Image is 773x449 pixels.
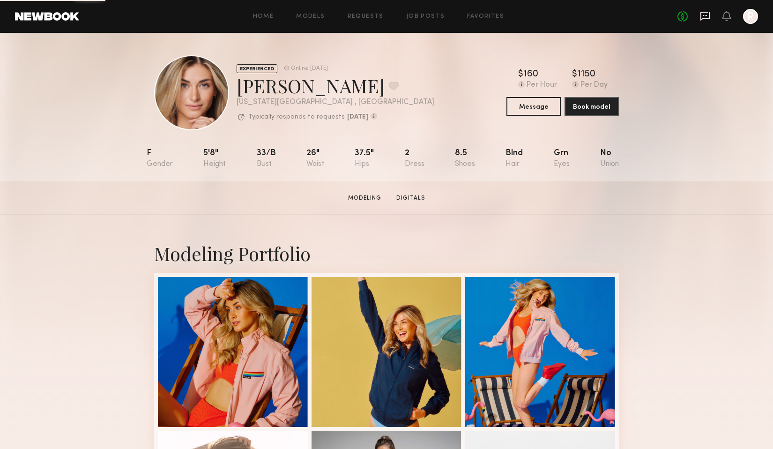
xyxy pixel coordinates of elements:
[600,149,619,168] div: No
[527,81,557,90] div: Per Hour
[237,64,277,73] div: EXPERIENCED
[147,149,173,168] div: F
[237,98,434,106] div: [US_STATE][GEOGRAPHIC_DATA] , [GEOGRAPHIC_DATA]
[518,70,523,79] div: $
[467,14,504,20] a: Favorites
[506,97,561,116] button: Message
[523,70,538,79] div: 160
[554,149,570,168] div: Grn
[154,241,619,266] div: Modeling Portfolio
[565,97,619,116] button: Book model
[580,81,608,90] div: Per Day
[406,14,445,20] a: Job Posts
[257,149,276,168] div: 33/b
[296,14,325,20] a: Models
[237,73,434,98] div: [PERSON_NAME]
[572,70,577,79] div: $
[505,149,523,168] div: Blnd
[405,149,424,168] div: 2
[743,9,758,24] a: R
[393,194,429,202] a: Digitals
[291,66,328,72] div: Online [DATE]
[577,70,595,79] div: 1150
[306,149,324,168] div: 26"
[253,14,274,20] a: Home
[355,149,374,168] div: 37.5"
[203,149,226,168] div: 5'8"
[455,149,475,168] div: 8.5
[347,114,368,120] b: [DATE]
[344,194,385,202] a: Modeling
[248,114,345,120] p: Typically responds to requests
[348,14,384,20] a: Requests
